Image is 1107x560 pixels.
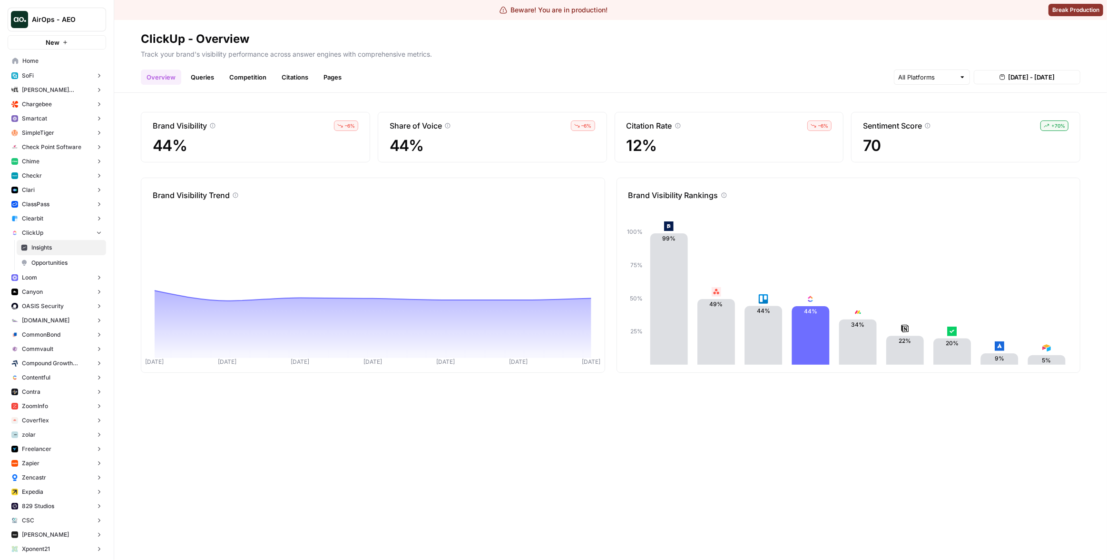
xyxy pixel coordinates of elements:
span: – 6 % [582,122,592,130]
input: All Platforms [898,72,955,82]
text: 44% [756,308,770,315]
img: k09s5utkby11dt6rxf2w9zgb46r0 [11,317,18,324]
a: Citations [276,70,314,85]
p: Brand Visibility Trend [153,190,230,201]
button: Zapier [8,456,106,470]
span: Freelancer [22,445,51,453]
tspan: [DATE] [436,358,455,365]
tspan: 50% [629,295,642,302]
text: 99% [662,235,676,242]
div: ClickUp - Overview [141,31,249,47]
img: red1k5sizbc2zfjdzds8kz0ky0wq [11,303,18,310]
button: ZoomInfo [8,399,106,413]
img: m87i3pytwzu9d7629hz0batfjj1p [11,87,18,93]
span: Clearbit [22,214,43,223]
tspan: 75% [630,261,642,269]
button: Expedia [8,485,106,499]
img: h6qlr8a97mop4asab8l5qtldq2wv [11,187,18,193]
img: li8d5ttnro2voqnqabfqcnxcmgof [711,287,721,297]
button: [DATE] - [DATE] [974,70,1080,84]
button: Compound Growth Marketing [8,356,106,370]
img: 78cr82s63dt93a7yj2fue7fuqlci [11,172,18,179]
span: Expedia [22,488,43,496]
span: Insights [31,243,102,252]
img: dsapf59eflvgghzeeaxzhlzx3epe [758,294,768,304]
text: 20% [946,340,959,347]
span: 44% [153,137,358,154]
img: 8scb49tlb2vriaw9mclg8ae1t35j [11,460,18,467]
button: Freelancer [8,442,106,456]
button: [PERSON_NAME] [PERSON_NAME] at Work [8,83,106,97]
button: ClickUp [8,226,106,240]
text: 22% [899,337,911,344]
p: Brand Visibility [153,120,207,131]
span: CommonBond [22,330,60,339]
tspan: 100% [627,228,642,235]
button: Zencastr [8,470,106,485]
img: ybhjxa9n8mcsu845nkgo7g1ynw8w [11,531,18,538]
a: Pages [318,70,347,85]
span: SoFi [22,71,34,80]
span: 829 Studios [22,502,54,510]
span: + 70 % [1051,122,1065,130]
img: mhv33baw7plipcpp00rsngv1nu95 [11,158,18,165]
span: Home [22,57,102,65]
span: [DOMAIN_NAME] [22,316,69,325]
img: xf6b4g7v9n1cfco8wpzm78dqnb6e [11,346,18,352]
span: ClassPass [22,200,49,209]
img: 38hturkwgamgyxz8tysiotw05f3x [948,327,957,336]
span: Canyon [22,288,43,296]
button: zolar [8,428,106,442]
span: Commvault [22,345,53,353]
div: Beware! You are in production! [500,5,608,15]
button: CSC [8,513,106,528]
button: Smartcat [8,111,106,126]
tspan: [DATE] [291,358,309,365]
span: Coverflex [22,416,49,425]
img: r1kj8td8zocxzhcrdgnlfi8d2cy7 [11,489,18,495]
text: 49% [709,300,723,308]
img: AirOps - AEO Logo [11,11,28,28]
p: Sentiment Score [863,120,922,131]
span: [PERSON_NAME] [22,530,69,539]
button: Canyon [8,285,106,299]
tspan: [DATE] [145,358,164,365]
img: 2ud796hvc3gw7qwjscn75txc5abr [11,374,18,381]
span: Checkr [22,171,42,180]
p: Brand Visibility Rankings [628,190,718,201]
button: CommonBond [8,328,106,342]
img: jkhkcar56nid5uw4tq7euxnuco2o [11,101,18,108]
img: yvejo61whxrb805zs4m75phf6mr8 [11,517,18,524]
img: kaevn8smg0ztd3bicv5o6c24vmo8 [11,360,18,367]
img: rkye1xl29jr3pw1t320t03wecljb [11,115,18,122]
img: glq0fklpdxbalhn7i6kvfbbvs11n [11,331,18,338]
a: Competition [224,70,272,85]
span: Xponent21 [22,545,50,553]
tspan: [DATE] [363,358,382,365]
a: Opportunities [17,255,106,270]
img: rr7q0m0nqendf4oep9a7lrlsbqj4 [1042,343,1051,353]
button: [PERSON_NAME] [8,528,106,542]
span: Opportunities [31,259,102,267]
button: Coverflex [8,413,106,428]
img: 6os5al305rae5m5hhkke1ziqya7s [11,431,18,438]
button: Chargebee [8,97,106,111]
img: z4c86av58qw027qbtb91h24iuhub [11,201,18,208]
p: Share of Voice [390,120,442,131]
span: Contra [22,388,40,396]
span: [PERSON_NAME] [PERSON_NAME] at Work [22,86,92,94]
span: ZoomInfo [22,402,48,410]
span: CSC [22,516,34,525]
text: 44% [804,308,817,315]
span: Compound Growth Marketing [22,359,92,368]
button: Chime [8,154,106,169]
span: 70 [863,137,1068,154]
button: Commvault [8,342,106,356]
img: lwh15xca956raf2qq0149pkro8i6 [11,503,18,510]
tspan: [DATE] [509,358,528,365]
span: Contentful [22,373,50,382]
span: Loom [22,273,37,282]
span: 44% [390,137,595,154]
span: 12% [627,137,832,154]
a: Insights [17,240,106,255]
